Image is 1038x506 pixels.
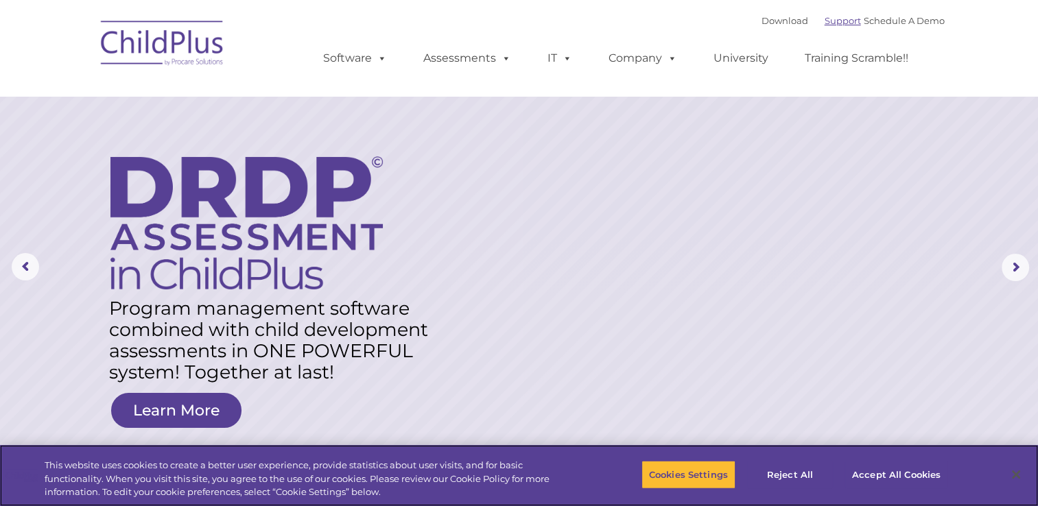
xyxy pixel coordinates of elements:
[595,45,691,72] a: Company
[845,460,948,489] button: Accept All Cookies
[1001,459,1031,490] button: Close
[410,45,525,72] a: Assessments
[641,460,735,489] button: Cookies Settings
[700,45,782,72] a: University
[109,298,441,383] rs-layer: Program management software combined with child development assessments in ONE POWERFUL system! T...
[111,393,241,428] a: Learn More
[864,15,945,26] a: Schedule A Demo
[191,147,249,157] span: Phone number
[45,459,571,499] div: This website uses cookies to create a better user experience, provide statistics about user visit...
[94,11,231,80] img: ChildPlus by Procare Solutions
[825,15,861,26] a: Support
[191,91,233,101] span: Last name
[762,15,808,26] a: Download
[110,156,383,289] img: DRDP Assessment in ChildPlus
[309,45,401,72] a: Software
[534,45,586,72] a: IT
[791,45,922,72] a: Training Scramble!!
[762,15,945,26] font: |
[747,460,833,489] button: Reject All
